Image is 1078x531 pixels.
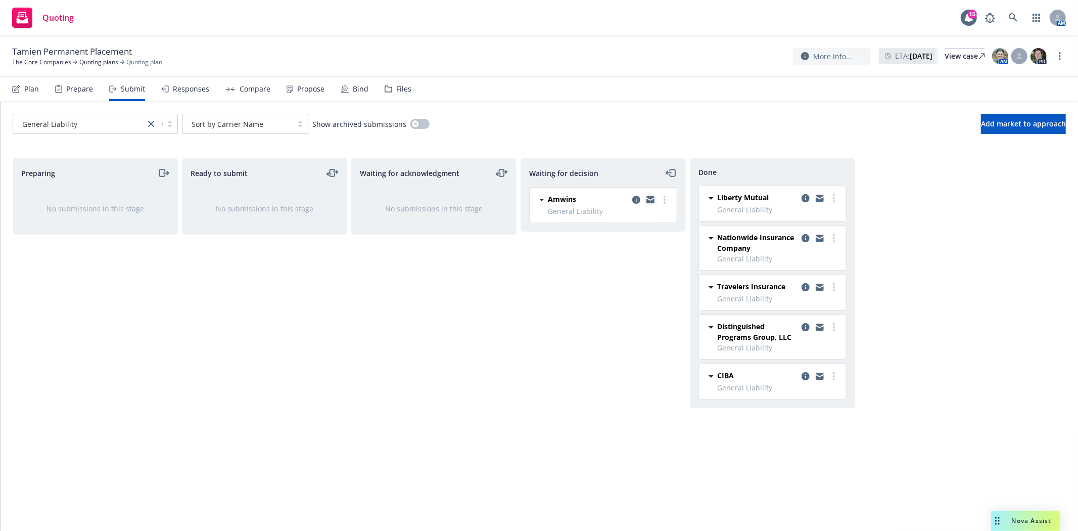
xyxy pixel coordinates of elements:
a: more [828,232,840,244]
span: Preparing [21,168,55,179]
strong: [DATE] [910,51,932,61]
span: Distinguished Programs Group, LLC [717,321,798,342]
span: Add market to approach [981,119,1066,128]
a: moveLeft [665,167,677,179]
div: Plan [24,85,39,93]
a: copy logging email [814,192,826,204]
span: CIBA [717,370,734,381]
span: Waiting for acknowledgment [360,168,459,179]
div: Files [396,85,411,93]
span: Sort by Carrier Name [192,119,263,129]
a: The Core Companies [12,58,71,67]
span: General Liability [22,119,77,129]
span: Liberty Mutual [717,192,769,203]
span: Sort by Carrier Name [188,119,288,129]
span: Travelers Insurance [717,281,785,292]
a: more [828,321,840,333]
a: View case [945,48,985,64]
a: moveLeftRight [496,167,508,179]
a: copy logging email [644,194,657,206]
div: 15 [968,10,977,19]
div: Bind [353,85,368,93]
a: moveLeftRight [326,167,339,179]
div: No submissions in this stage [29,203,161,214]
a: more [828,370,840,382]
div: Submit [121,85,145,93]
a: copy logging email [814,232,826,244]
div: Propose [297,85,324,93]
span: Quoting plan [126,58,162,67]
img: photo [992,48,1008,64]
a: Quoting plans [79,58,118,67]
a: Search [1003,8,1023,28]
div: No submissions in this stage [199,203,331,214]
div: Prepare [66,85,93,93]
span: Waiting for decision [529,168,598,179]
span: General Liability [18,119,140,129]
a: more [828,192,840,204]
span: Quoting [42,14,74,22]
span: General Liability [717,382,840,393]
span: Done [698,167,717,178]
a: copy logging email [800,192,812,204]
a: more [828,281,840,293]
a: close [145,118,157,130]
button: More info... [793,48,871,65]
div: View case [945,49,985,64]
button: Add market to approach [981,114,1066,134]
a: copy logging email [800,370,812,382]
span: Show archived submissions [312,119,406,129]
div: Compare [240,85,270,93]
a: Switch app [1026,8,1047,28]
a: more [659,194,671,206]
a: copy logging email [800,281,812,293]
a: moveRight [157,167,169,179]
span: General Liability [717,204,840,215]
a: Report a Bug [980,8,1000,28]
span: ETA : [895,51,932,61]
button: Nova Assist [991,511,1060,531]
span: General Liability [717,342,840,353]
img: photo [1030,48,1047,64]
span: More info... [813,51,852,62]
span: Ready to submit [191,168,248,179]
span: General Liability [717,293,840,304]
span: Tamien Permanent Placement [12,46,132,58]
a: copy logging email [814,281,826,293]
span: General Liability [717,253,840,264]
a: more [1054,50,1066,62]
span: Nationwide Insurance Company [717,232,798,253]
div: Drag to move [991,511,1004,531]
a: copy logging email [814,321,826,333]
a: copy logging email [630,194,642,206]
a: copy logging email [800,232,812,244]
a: Quoting [8,4,78,32]
span: Amwins [548,194,576,204]
span: Nova Assist [1012,516,1052,525]
div: No submissions in this stage [368,203,500,214]
div: Responses [173,85,209,93]
a: copy logging email [814,370,826,382]
span: General Liability [548,206,671,216]
a: copy logging email [800,321,812,333]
